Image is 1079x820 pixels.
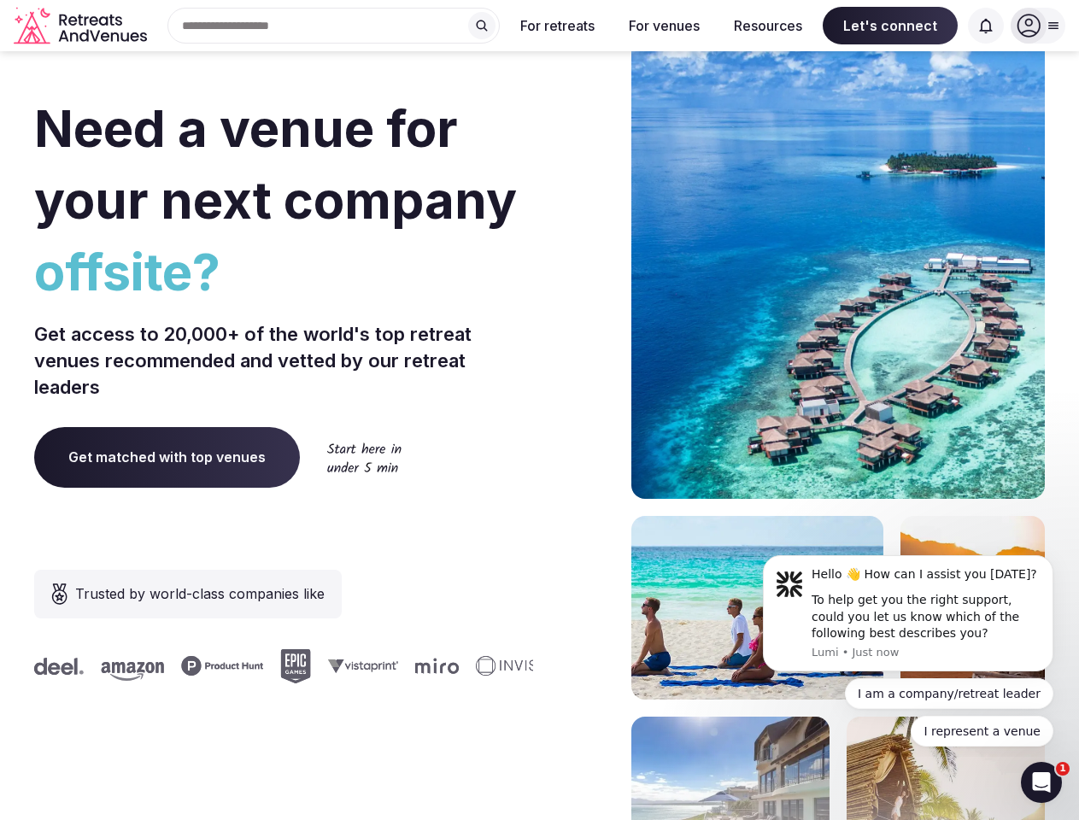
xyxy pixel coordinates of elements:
button: For venues [615,7,713,44]
span: Need a venue for your next company [34,97,517,231]
button: Resources [720,7,816,44]
img: yoga on tropical beach [631,516,883,700]
svg: Epic Games company logo [279,649,309,683]
svg: Invisible company logo [474,656,568,676]
span: Let's connect [823,7,958,44]
iframe: Intercom live chat [1021,762,1062,803]
img: woman sitting in back of truck with camels [900,516,1045,700]
a: Get matched with top venues [34,427,300,487]
svg: Deel company logo [32,658,82,675]
p: Get access to 20,000+ of the world's top retreat venues recommended and vetted by our retreat lea... [34,321,533,400]
iframe: Intercom notifications message [737,540,1079,757]
span: offsite? [34,236,533,307]
svg: Miro company logo [413,658,457,674]
img: Start here in under 5 min [327,442,402,472]
svg: Retreats and Venues company logo [14,7,150,45]
button: For retreats [507,7,608,44]
svg: Vistaprint company logo [326,659,396,673]
span: 1 [1056,762,1070,776]
a: Visit the homepage [14,7,150,45]
span: Trusted by world-class companies like [75,583,325,604]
